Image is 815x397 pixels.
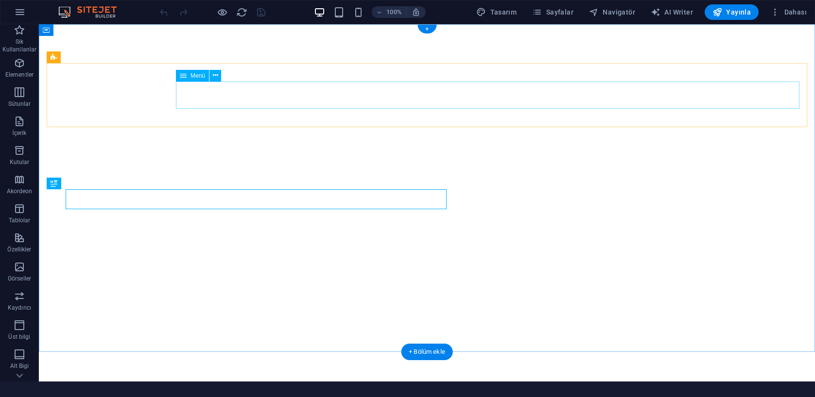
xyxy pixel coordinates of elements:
button: Ön izleme modundan çıkıp düzenlemeye devam etmek için buraya tıklayın [216,6,228,18]
button: 100% [372,6,406,18]
h6: 100% [386,6,402,18]
span: Tasarım [476,7,517,17]
span: AI Writer [651,7,693,17]
div: + Bölüm ekle [401,344,453,360]
i: Sayfayı yeniden yükleyin [236,7,247,18]
span: Yayınla [712,7,751,17]
p: İçerik [12,129,26,137]
div: Tasarım (Ctrl+Alt+Y) [472,4,520,20]
p: Alt Bigi [10,362,29,370]
p: Kaydırıcı [8,304,31,312]
button: Sayfalar [528,4,577,20]
i: Yeniden boyutlandırmada yakınlaştırma düzeyini seçilen cihaza uyacak şekilde otomatik olarak ayarla. [412,8,420,17]
p: Tablolar [9,216,31,224]
div: + [417,25,436,33]
button: Navigatör [585,4,639,20]
span: Dahası [770,7,807,17]
p: Sütunlar [8,100,31,108]
span: Sayfalar [532,7,573,17]
img: Editor Logo [56,6,129,18]
span: Navigatör [589,7,635,17]
p: Elementler [5,71,34,79]
button: Yayınla [705,4,759,20]
p: Özellikler [7,246,31,253]
p: Görseller [8,275,31,282]
span: Menü [191,73,205,79]
button: Dahası [766,4,811,20]
p: Üst bilgi [8,333,30,341]
button: reload [236,6,247,18]
p: Kutular [10,158,30,166]
p: Akordeon [7,187,33,195]
button: Tasarım [472,4,520,20]
button: AI Writer [647,4,697,20]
